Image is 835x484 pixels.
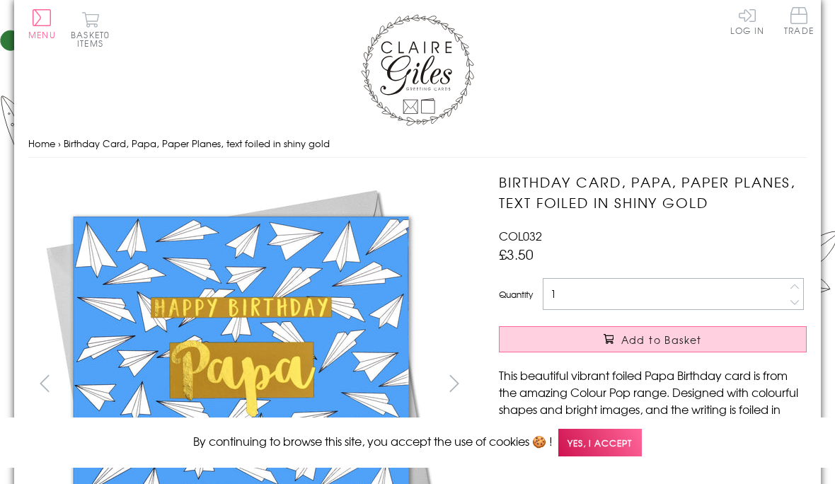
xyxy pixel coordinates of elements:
[361,14,474,126] img: Claire Giles Greetings Cards
[28,367,60,399] button: prev
[439,367,471,399] button: next
[28,28,56,41] span: Menu
[730,7,764,35] a: Log In
[77,28,110,50] span: 0 items
[71,11,110,47] button: Basket0 items
[64,137,330,150] span: Birthday Card, Papa, Paper Planes, text foiled in shiny gold
[499,172,807,213] h1: Birthday Card, Papa, Paper Planes, text foiled in shiny gold
[499,367,807,468] p: This beautiful vibrant foiled Papa Birthday card is from the amazing Colour Pop range. Designed w...
[499,244,534,264] span: £3.50
[499,326,807,352] button: Add to Basket
[28,129,807,159] nav: breadcrumbs
[58,137,61,150] span: ›
[499,227,542,244] span: COL032
[499,288,533,301] label: Quantity
[28,9,56,39] button: Menu
[28,137,55,150] a: Home
[558,429,642,456] span: Yes, I accept
[784,7,814,38] a: Trade
[621,333,702,347] span: Add to Basket
[784,7,814,35] span: Trade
